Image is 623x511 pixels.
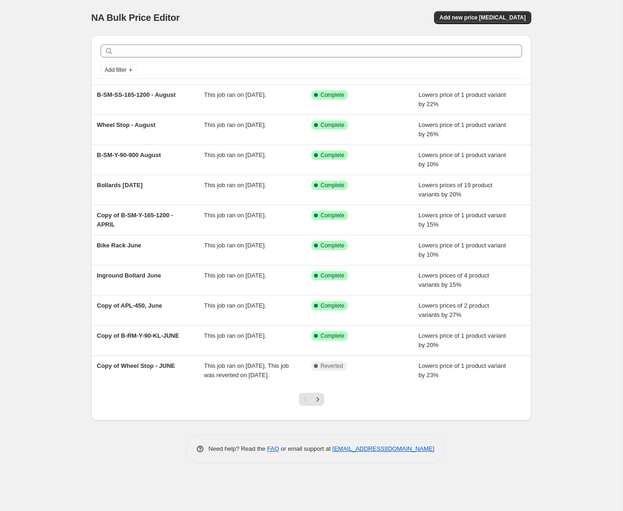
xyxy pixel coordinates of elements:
[204,332,266,339] span: This job ran on [DATE].
[321,302,344,309] span: Complete
[321,272,344,279] span: Complete
[279,445,333,452] span: or email support at
[419,91,506,107] span: Lowers price of 1 product variant by 22%
[97,151,161,158] span: B-SM-Y-90-900 August
[267,445,279,452] a: FAQ
[97,362,175,369] span: Copy of Wheel Stop - JUNE
[97,212,173,228] span: Copy of B-SM-Y-165-1200 - APRIL
[333,445,434,452] a: [EMAIL_ADDRESS][DOMAIN_NAME]
[419,302,489,318] span: Lowers prices of 2 product variants by 27%
[419,182,493,198] span: Lowers prices of 19 product variants by 20%
[419,272,489,288] span: Lowers prices of 4 product variants by 15%
[434,11,531,24] button: Add new price [MEDICAL_DATA]
[321,121,344,129] span: Complete
[91,13,180,23] span: NA Bulk Price Editor
[97,242,141,249] span: Bike Rack June
[419,151,506,168] span: Lowers price of 1 product variant by 10%
[419,212,506,228] span: Lowers price of 1 product variant by 15%
[97,302,162,309] span: Copy of APL-450, June
[321,242,344,249] span: Complete
[204,272,266,279] span: This job ran on [DATE].
[97,91,176,98] span: B-SM-SS-165-1200 - August
[204,362,289,379] span: This job ran on [DATE]. This job was reverted on [DATE].
[321,332,344,340] span: Complete
[204,91,266,98] span: This job ran on [DATE].
[204,242,266,249] span: This job ran on [DATE].
[204,302,266,309] span: This job ran on [DATE].
[105,66,126,74] span: Add filter
[321,362,343,370] span: Reverted
[204,151,266,158] span: This job ran on [DATE].
[208,445,267,452] span: Need help? Read the
[299,393,324,406] nav: Pagination
[321,212,344,219] span: Complete
[204,212,266,219] span: This job ran on [DATE].
[321,182,344,189] span: Complete
[321,151,344,159] span: Complete
[101,64,138,76] button: Add filter
[204,182,266,189] span: This job ran on [DATE].
[440,14,526,21] span: Add new price [MEDICAL_DATA]
[419,121,506,138] span: Lowers price of 1 product variant by 26%
[97,272,161,279] span: Inground Bollard June
[97,121,156,128] span: Wheel Stop - August
[97,332,179,339] span: Copy of B-RM-Y-90-KL-JUNE
[321,91,344,99] span: Complete
[419,332,506,348] span: Lowers price of 1 product variant by 20%
[311,393,324,406] button: Next
[419,362,506,379] span: Lowers price of 1 product variant by 23%
[204,121,266,128] span: This job ran on [DATE].
[419,242,506,258] span: Lowers price of 1 product variant by 10%
[97,182,143,189] span: Bollards [DATE]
